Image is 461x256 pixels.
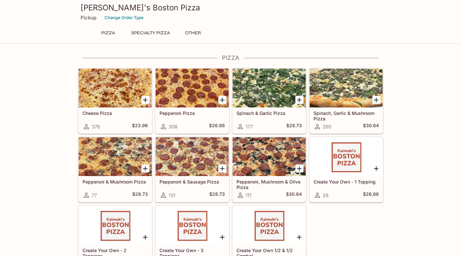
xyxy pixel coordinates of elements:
[79,69,152,107] div: Cheese Pizza
[81,15,96,21] p: Pickup
[372,96,380,104] button: Add Spinach, Garlic & Mushroom Pizza
[218,233,226,241] button: Add Create Your Own - 3 Toppings
[218,96,226,104] button: Add Pepperoni Pizza
[246,192,251,198] span: 111
[236,110,302,116] h5: Spinach & Garlic Pizza
[309,68,383,134] a: Spinach, Garlic & Mushroom Pizza260$30.64
[155,68,229,134] a: Pepperoni Pizza308$26.86
[179,28,208,38] button: Other
[363,123,379,130] h5: $30.64
[232,68,306,134] a: Spinach & Garlic Pizza177$28.73
[218,164,226,173] button: Add Pepperoni & Sausage Pizza
[82,110,148,116] h5: Cheese Pizza
[102,13,147,23] button: Change Order Type
[78,54,383,61] h4: Pizza
[286,191,302,199] h5: $30.64
[82,179,148,184] h5: Pepperoni & Mushroom Pizza
[295,96,303,104] button: Add Spinach & Garlic Pizza
[209,123,225,130] h5: $26.86
[236,179,302,190] h5: Pepperoni, Mushroom & Olive Pizza
[169,192,175,198] span: 131
[159,179,225,184] h5: Pepperoni & Sausage Pizza
[295,233,303,241] button: Add Create Your Own 1/2 & 1/2 Combo!
[169,124,177,130] span: 308
[233,206,306,245] div: Create Your Own 1/2 & 1/2 Combo!
[310,137,383,176] div: Create Your Own - 1 Topping
[372,164,380,173] button: Add Create Your Own - 1 Topping
[92,124,100,130] span: 376
[155,137,229,202] a: Pepperoni & Sausage Pizza131$28.73
[310,69,383,107] div: Spinach, Garlic & Mushroom Pizza
[79,137,152,176] div: Pepperoni & Mushroom Pizza
[232,137,306,202] a: Pepperoni, Mushroom & Olive Pizza111$30.64
[128,28,173,38] button: Specialty Pizza
[159,110,225,116] h5: Pepperoni Pizza
[81,3,381,13] h3: [PERSON_NAME]'s Boston Pizza
[78,68,152,134] a: Cheese Pizza376$23.96
[246,124,253,130] span: 177
[132,123,148,130] h5: $23.96
[295,164,303,173] button: Add Pepperoni, Mushroom & Olive Pizza
[323,124,331,130] span: 260
[233,69,306,107] div: Spinach & Garlic Pizza
[313,110,379,121] h5: Spinach, Garlic & Mushroom Pizza
[141,96,149,104] button: Add Cheese Pizza
[141,233,149,241] button: Add Create Your Own - 2 Toppings
[93,28,123,38] button: Pizza
[233,137,306,176] div: Pepperoni, Mushroom & Olive Pizza
[79,206,152,245] div: Create Your Own - 2 Toppings
[313,179,379,184] h5: Create Your Own - 1 Topping
[156,69,229,107] div: Pepperoni Pizza
[363,191,379,199] h5: $26.86
[286,123,302,130] h5: $28.73
[78,137,152,202] a: Pepperoni & Mushroom Pizza77$28.73
[132,191,148,199] h5: $28.73
[309,137,383,202] a: Create Your Own - 1 Topping29$26.86
[92,192,97,198] span: 77
[141,164,149,173] button: Add Pepperoni & Mushroom Pizza
[156,137,229,176] div: Pepperoni & Sausage Pizza
[323,192,328,198] span: 29
[156,206,229,245] div: Create Your Own - 3 Toppings
[209,191,225,199] h5: $28.73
